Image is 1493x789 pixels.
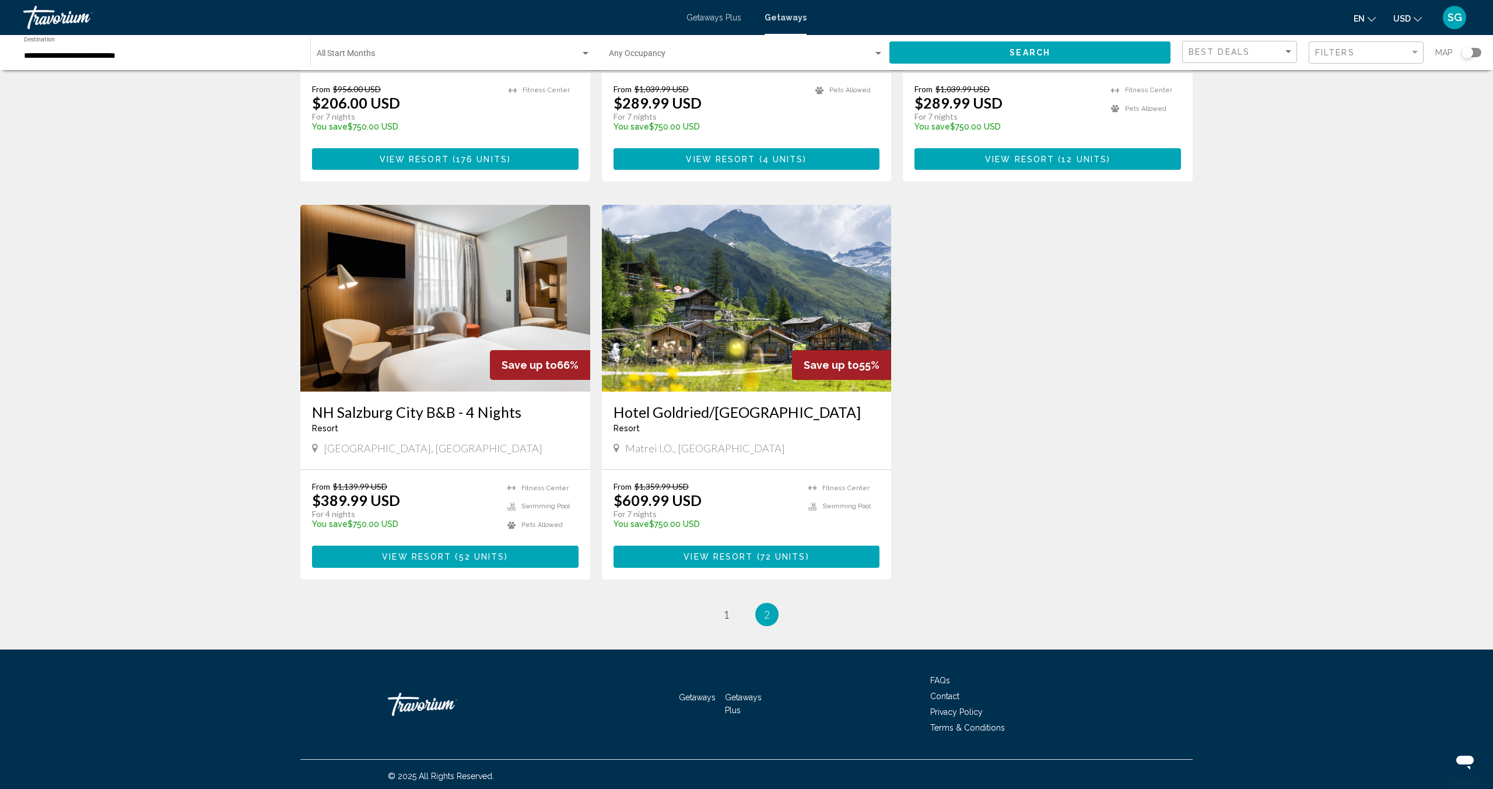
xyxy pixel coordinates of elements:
[614,424,640,433] span: Resort
[451,553,508,562] span: ( )
[1189,47,1250,57] span: Best Deals
[312,122,348,131] span: You save
[930,723,1005,732] a: Terms & Conditions
[614,122,649,131] span: You save
[23,6,675,29] a: Travorium
[312,122,497,131] p: $750.00 USD
[1439,5,1470,30] button: User Menu
[614,519,649,529] span: You save
[1189,47,1294,57] mat-select: Sort by
[792,350,891,380] div: 55%
[614,403,880,421] a: Hotel Goldried/[GEOGRAPHIC_DATA]
[914,111,1099,122] p: For 7 nights
[312,84,330,94] span: From
[300,205,590,392] img: Z010I01X.jpg
[1309,41,1424,65] button: Filter
[312,519,348,529] span: You save
[312,424,338,433] span: Resort
[614,519,797,529] p: $750.00 USD
[614,111,804,122] p: For 7 nights
[914,84,933,94] span: From
[388,687,504,722] a: Travorium
[684,553,753,562] span: View Resort
[1446,742,1484,780] iframe: Schaltfläche zum Öffnen des Messaging-Fensters
[930,707,983,717] a: Privacy Policy
[502,359,557,371] span: Save up to
[1125,105,1166,113] span: Pets Allowed
[312,509,496,519] p: For 4 nights
[312,94,400,111] p: $206.00 USD
[312,148,579,170] button: View Resort(176 units)
[723,608,729,621] span: 1
[312,403,579,421] h3: NH Salzburg City B&B - 4 Nights
[889,41,1170,63] button: Search
[490,350,590,380] div: 66%
[333,84,381,94] span: $956.00 USD
[686,155,755,164] span: View Resort
[1448,12,1462,23] span: SG
[764,608,770,621] span: 2
[1054,155,1110,164] span: ( )
[829,86,871,94] span: Pets Allowed
[760,553,806,562] span: 72 units
[614,481,632,491] span: From
[804,359,859,371] span: Save up to
[1061,155,1107,164] span: 12 units
[635,84,689,94] span: $1,039.99 USD
[614,148,880,170] button: View Resort(4 units)
[614,122,804,131] p: $750.00 USD
[1393,14,1411,23] span: USD
[1125,86,1172,94] span: Fitness Center
[679,693,716,702] a: Getaways
[312,519,496,529] p: $750.00 USD
[914,94,1003,111] p: $289.99 USD
[312,491,400,509] p: $389.99 USD
[456,155,507,164] span: 176 units
[930,676,950,685] a: FAQs
[312,481,330,491] span: From
[930,692,959,701] a: Contact
[625,442,785,455] span: Matrei I.O., [GEOGRAPHIC_DATA]
[614,84,632,94] span: From
[312,111,497,122] p: For 7 nights
[602,205,892,392] img: 3217E01X.jpg
[388,771,494,781] span: © 2025 All Rights Reserved.
[822,484,870,492] span: Fitness Center
[763,155,804,164] span: 4 units
[1393,10,1422,27] button: Change currency
[614,94,702,111] p: $289.99 USD
[725,693,762,715] a: Getaways Plus
[521,521,563,529] span: Pets Allowed
[765,13,807,22] a: Getaways
[914,148,1181,170] button: View Resort(12 units)
[523,86,570,94] span: Fitness Center
[756,155,807,164] span: ( )
[382,553,451,562] span: View Resort
[1354,14,1365,23] span: en
[521,502,570,510] span: Swimming Pool
[614,509,797,519] p: For 7 nights
[914,122,1099,131] p: $750.00 USD
[312,546,579,567] button: View Resort(52 units)
[686,13,741,22] a: Getaways Plus
[985,155,1054,164] span: View Resort
[914,122,950,131] span: You save
[635,481,689,491] span: $1,359.99 USD
[614,491,702,509] p: $609.99 USD
[380,155,449,164] span: View Resort
[521,484,569,492] span: Fitness Center
[324,442,542,455] span: [GEOGRAPHIC_DATA], [GEOGRAPHIC_DATA]
[1010,48,1050,58] span: Search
